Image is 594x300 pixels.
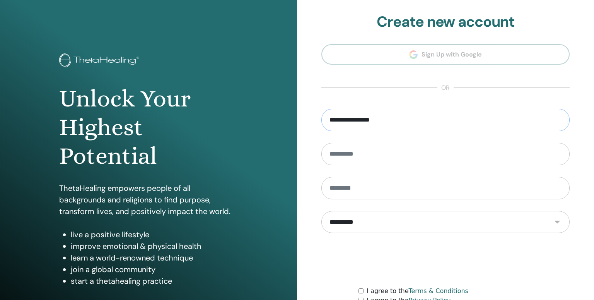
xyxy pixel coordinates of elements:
[437,83,454,93] span: or
[387,245,504,275] iframe: reCAPTCHA
[59,84,238,171] h1: Unlock Your Highest Potential
[71,240,238,252] li: improve emotional & physical health
[367,286,468,296] label: I agree to the
[59,182,238,217] p: ThetaHealing empowers people of all backgrounds and religions to find purpose, transform lives, a...
[71,252,238,264] li: learn a world-renowned technique
[71,275,238,287] li: start a thetahealing practice
[71,264,238,275] li: join a global community
[408,287,468,295] a: Terms & Conditions
[321,13,570,31] h2: Create new account
[71,229,238,240] li: live a positive lifestyle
